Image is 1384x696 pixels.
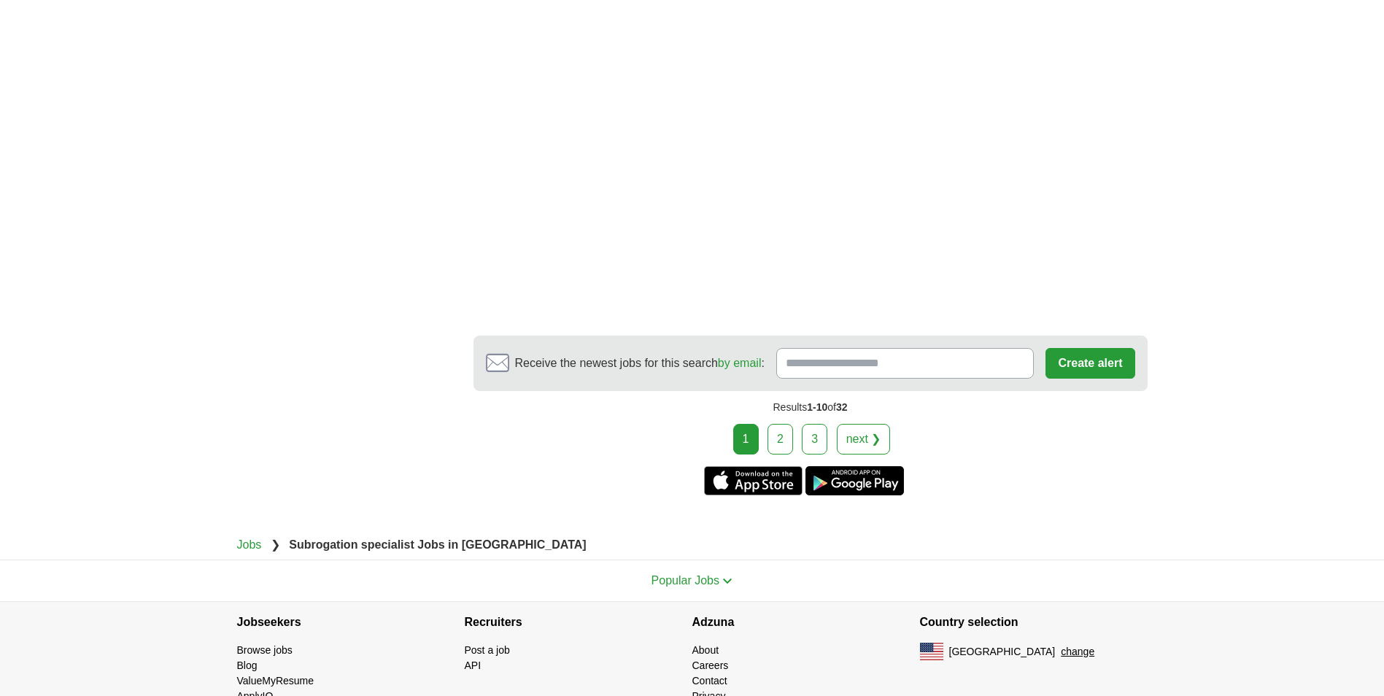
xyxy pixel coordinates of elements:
[704,466,803,495] a: Get the iPhone app
[692,660,729,671] a: Careers
[237,644,293,656] a: Browse jobs
[271,538,280,551] span: ❯
[949,644,1056,660] span: [GEOGRAPHIC_DATA]
[237,660,258,671] a: Blog
[465,644,510,656] a: Post a job
[836,401,848,413] span: 32
[718,357,762,369] a: by email
[1045,348,1134,379] button: Create alert
[807,401,827,413] span: 1-10
[692,644,719,656] a: About
[692,675,727,687] a: Contact
[515,355,765,372] span: Receive the newest jobs for this search :
[768,424,793,455] a: 2
[237,538,262,551] a: Jobs
[733,424,759,455] div: 1
[920,643,943,660] img: US flag
[289,538,586,551] strong: Subrogation specialist Jobs in [GEOGRAPHIC_DATA]
[802,424,827,455] a: 3
[920,602,1148,643] h4: Country selection
[722,578,732,584] img: toggle icon
[1061,644,1094,660] button: change
[237,675,314,687] a: ValueMyResume
[473,391,1148,424] div: Results of
[652,574,719,587] span: Popular Jobs
[465,660,482,671] a: API
[805,466,904,495] a: Get the Android app
[837,424,891,455] a: next ❯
